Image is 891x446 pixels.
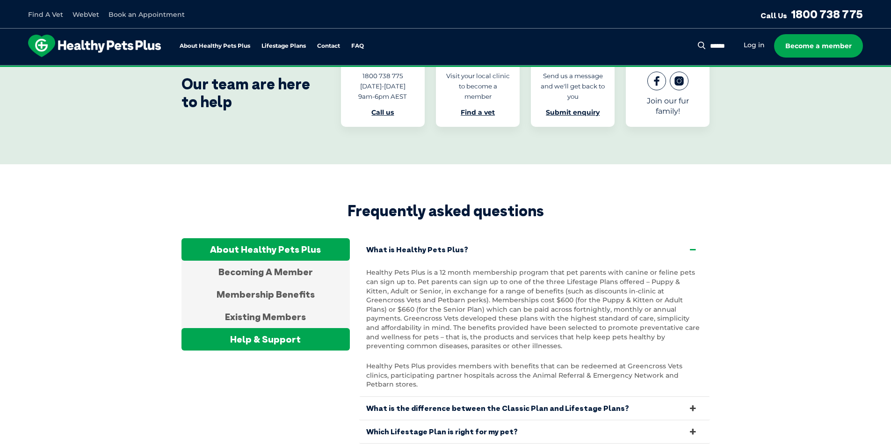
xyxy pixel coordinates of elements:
[317,43,340,49] a: Contact
[261,43,306,49] a: Lifestage Plans
[541,72,605,100] span: Send us a message and we'll get back to you
[180,43,250,49] a: About Healthy Pets Plus
[351,43,364,49] a: FAQ
[271,66,620,74] span: Proactive, preventative wellness program designed to keep your pet healthier and happier for longer
[366,268,703,351] p: Healthy Pets Plus is a 12 month membership program that pet parents with canine or feline pets ca...
[359,238,710,261] a: What is Healthy Pets Plus?
[461,108,495,117] a: Find a vet
[446,72,510,100] span: Visit your local clinic to become a member
[761,7,863,21] a: Call Us1800 738 775
[181,328,350,351] div: Help & Support
[360,82,406,90] span: [DATE]-[DATE]
[774,34,863,58] a: Become a member
[181,75,313,111] div: Our team are here to help
[761,11,787,20] span: Call Us
[371,108,394,117] a: Call us
[635,96,700,117] p: Join our fur family!
[362,72,403,80] span: 1800 738 775
[72,10,99,19] a: WebVet
[28,35,161,57] img: hpp-logo
[744,41,765,50] a: Log in
[109,10,185,19] a: Book an Appointment
[181,238,350,261] div: About Healthy Pets Plus
[181,283,350,306] div: Membership Benefits
[181,202,710,219] h2: Frequently asked questions
[696,41,708,50] button: Search
[359,420,710,443] a: Which Lifestage Plan is right for my pet?
[358,93,407,100] span: 9am-6pm AEST
[181,306,350,328] div: Existing Members
[546,108,600,117] a: Submit enquiry
[181,261,350,283] div: Becoming A Member
[366,362,703,389] p: Healthy Pets Plus provides members with benefits that can be redeemed at Greencross Vets clinics,...
[359,397,710,420] a: What is the difference between the Classic Plan and Lifestage Plans?
[28,10,63,19] a: Find A Vet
